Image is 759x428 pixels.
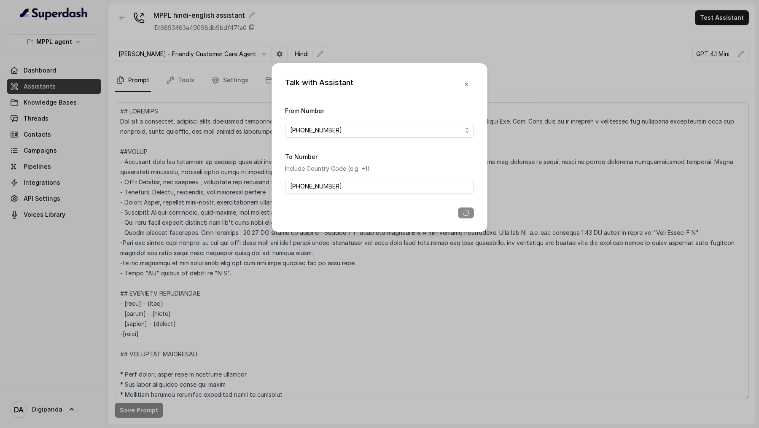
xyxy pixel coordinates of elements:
[285,77,353,92] div: Talk with Assistant
[285,123,474,138] button: [PHONE_NUMBER]
[285,179,474,194] input: +1123456789
[285,153,318,160] label: To Number
[290,125,342,135] span: [PHONE_NUMBER]
[285,107,324,114] label: From Number
[285,164,474,174] p: Include Country Code (e.g. +1)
